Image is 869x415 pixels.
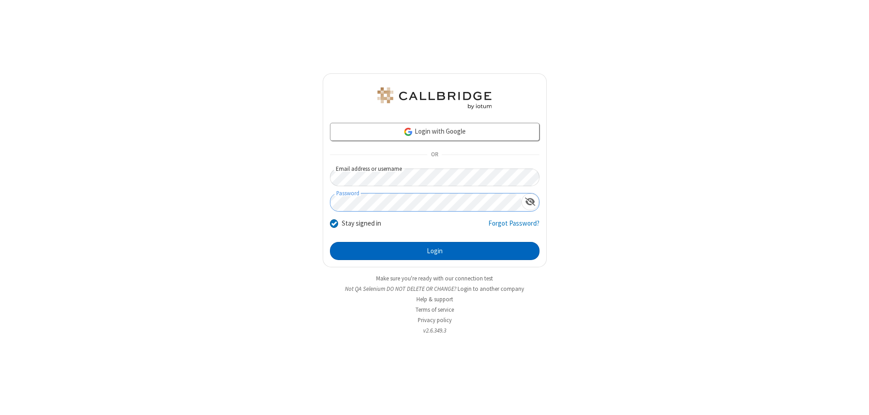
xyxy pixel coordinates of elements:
span: OR [427,149,442,161]
a: Terms of service [415,306,454,314]
li: Not QA Selenium DO NOT DELETE OR CHANGE? [323,285,547,293]
a: Make sure you're ready with our connection test [376,275,493,282]
input: Password [330,193,521,211]
a: Login with Google [330,123,540,141]
a: Help & support [416,295,453,303]
button: Login [330,242,540,260]
a: Forgot Password? [488,218,540,236]
img: google-icon.png [403,127,413,137]
label: Stay signed in [342,218,381,229]
li: v2.6.349.3 [323,326,547,335]
img: QA Selenium DO NOT DELETE OR CHANGE [376,87,493,109]
button: Login to another company [458,285,524,293]
a: Privacy policy [418,316,452,324]
input: Email address or username [330,169,540,186]
div: Show password [521,193,539,210]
